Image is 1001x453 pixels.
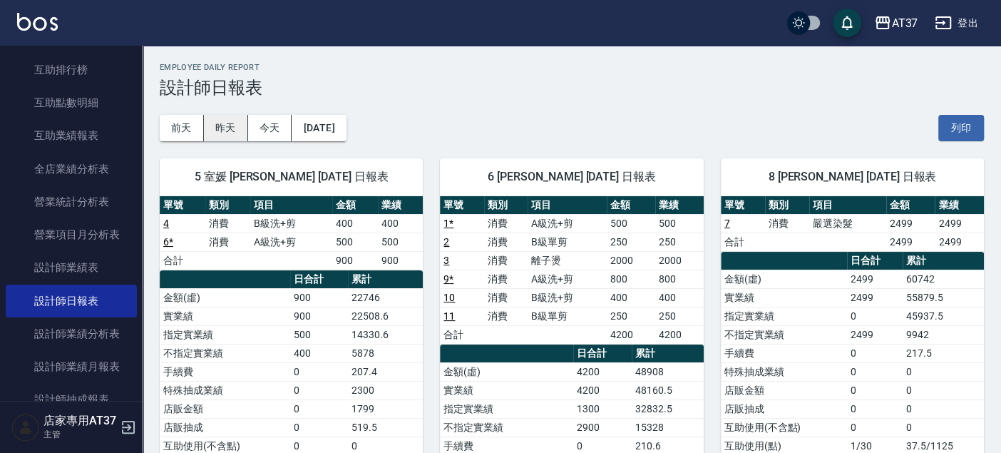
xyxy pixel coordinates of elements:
td: 519.5 [348,418,423,437]
td: 指定實業績 [160,325,290,344]
td: 22508.6 [348,307,423,325]
th: 業績 [378,196,423,215]
button: save [833,9,861,37]
th: 類別 [765,196,809,215]
th: 項目 [809,196,886,215]
td: 400 [607,288,655,307]
td: 2499 [847,288,903,307]
td: 消費 [484,251,528,270]
td: B級洗+剪 [528,288,607,307]
td: 55879.5 [903,288,984,307]
td: 48908 [632,362,704,381]
button: 前天 [160,115,204,141]
td: 0 [903,362,984,381]
a: 互助業績報表 [6,119,137,152]
td: 2900 [573,418,632,437]
td: 特殊抽成業績 [721,362,847,381]
td: 消費 [484,288,528,307]
td: 0 [847,362,903,381]
a: 10 [443,292,455,303]
a: 4 [163,218,169,229]
td: 金額(虛) [440,362,573,381]
a: 設計師業績表 [6,251,137,284]
button: 昨天 [204,115,248,141]
button: 登出 [929,10,984,36]
td: 1300 [573,399,632,418]
th: 累計 [632,345,704,363]
p: 主管 [43,428,116,441]
table: a dense table [721,196,984,252]
a: 3 [443,255,449,266]
td: A級洗+剪 [250,233,332,251]
td: A級洗+剪 [528,270,607,288]
th: 累計 [348,270,423,289]
td: 消費 [205,233,251,251]
td: 0 [290,399,348,418]
td: 250 [655,233,704,251]
td: 實業績 [721,288,847,307]
td: 金額(虛) [721,270,847,288]
td: 互助使用(不含點) [721,418,847,437]
td: 250 [607,307,655,325]
td: 嚴選染髮 [809,214,886,233]
td: 店販金額 [160,399,290,418]
td: 2499 [886,214,935,233]
a: 7 [724,218,730,229]
th: 業績 [655,196,704,215]
a: 設計師業績分析表 [6,317,137,350]
td: 217.5 [903,344,984,362]
td: 0 [847,399,903,418]
a: 2 [443,236,449,248]
td: 消費 [205,214,251,233]
td: 14330.6 [348,325,423,344]
a: 營業統計分析表 [6,185,137,218]
h5: 店家專用AT37 [43,414,116,428]
td: 0 [847,418,903,437]
td: 4200 [573,362,632,381]
td: B級單剪 [528,233,607,251]
span: 5 室媛 [PERSON_NAME] [DATE] 日報表 [177,170,406,184]
table: a dense table [440,196,703,345]
td: 合計 [160,251,205,270]
span: 8 [PERSON_NAME] [DATE] 日報表 [738,170,967,184]
td: B級單剪 [528,307,607,325]
th: 日合計 [847,252,903,270]
td: 2000 [655,251,704,270]
td: 消費 [484,270,528,288]
td: 800 [607,270,655,288]
th: 項目 [250,196,332,215]
td: 0 [903,399,984,418]
th: 項目 [528,196,607,215]
td: A級洗+剪 [528,214,607,233]
td: 0 [847,344,903,362]
a: 互助排行榜 [6,54,137,86]
th: 日合計 [573,345,632,363]
td: 22746 [348,288,423,307]
a: 設計師日報表 [6,285,137,317]
td: 400 [290,344,348,362]
td: 不指定實業績 [160,344,290,362]
th: 單號 [160,196,205,215]
td: 金額(虛) [160,288,290,307]
td: 不指定實業績 [440,418,573,437]
button: 列印 [938,115,984,141]
th: 類別 [205,196,251,215]
td: 不指定實業績 [721,325,847,344]
td: 0 [847,381,903,399]
td: 手續費 [721,344,847,362]
a: 設計師抽成報表 [6,383,137,416]
td: 60742 [903,270,984,288]
td: 手續費 [160,362,290,381]
button: [DATE] [292,115,346,141]
td: 實業績 [440,381,573,399]
td: 消費 [484,214,528,233]
td: 5878 [348,344,423,362]
td: 500 [290,325,348,344]
td: 特殊抽成業績 [160,381,290,399]
td: 4200 [655,325,704,344]
td: 指定實業績 [440,399,573,418]
th: 業績 [935,196,984,215]
td: 500 [378,233,423,251]
button: AT37 [868,9,923,38]
th: 單號 [721,196,765,215]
